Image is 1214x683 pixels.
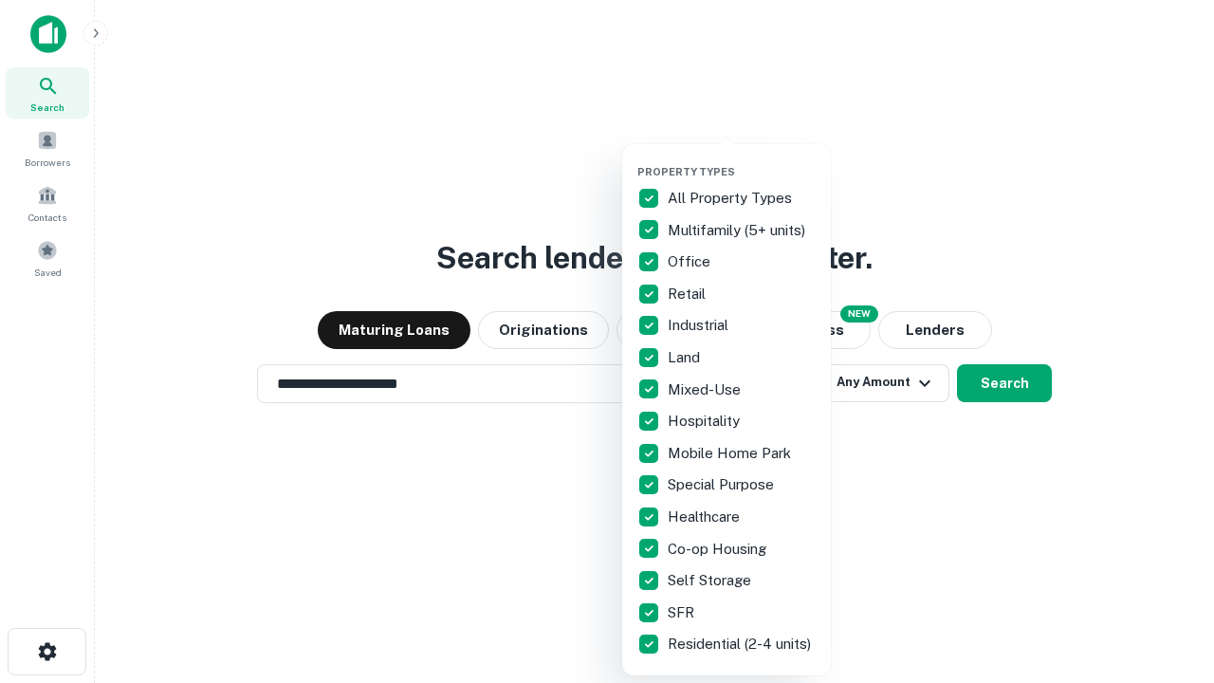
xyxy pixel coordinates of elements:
p: Self Storage [668,569,755,592]
p: Industrial [668,314,732,337]
p: All Property Types [668,187,796,210]
p: Co-op Housing [668,538,770,561]
span: Property Types [637,166,735,177]
p: Multifamily (5+ units) [668,219,809,242]
p: Residential (2-4 units) [668,633,815,655]
p: Special Purpose [668,473,778,496]
p: Hospitality [668,410,744,433]
p: Land [668,346,704,369]
p: Mixed-Use [668,378,745,401]
p: Office [668,250,714,273]
p: Retail [668,283,709,305]
iframe: Chat Widget [1119,531,1214,622]
p: Mobile Home Park [668,442,795,465]
p: Healthcare [668,506,744,528]
p: SFR [668,601,698,624]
